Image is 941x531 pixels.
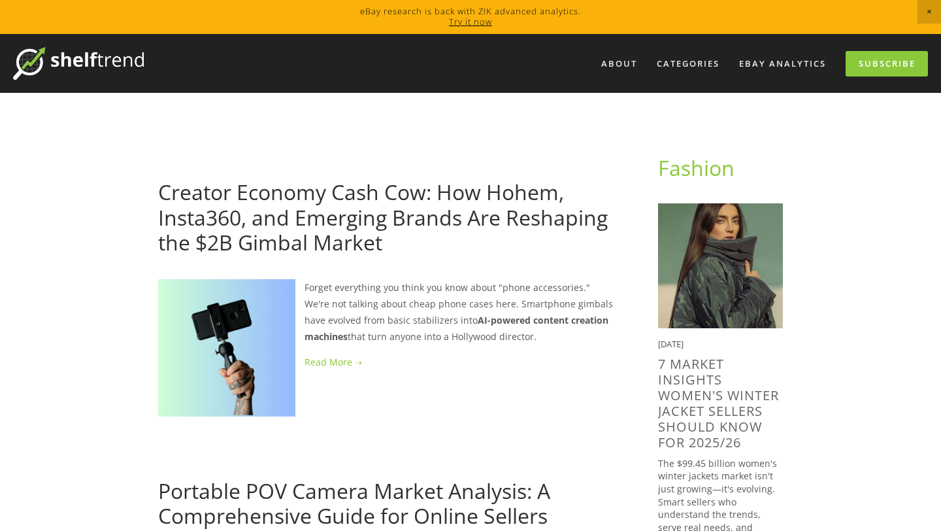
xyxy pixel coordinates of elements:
a: eBay Analytics [731,53,834,75]
a: Subscribe [846,51,928,77]
a: [DATE] [158,456,188,469]
img: Creator Economy Cash Cow: How Hohem, Insta360, and Emerging Brands Are Reshaping the $2B Gimbal M... [158,279,295,417]
a: [DATE] [158,158,188,170]
div: Categories [648,53,728,75]
a: Portable POV Camera Market Analysis: A Comprehensive Guide for Online Sellers [158,477,550,530]
a: About [593,53,646,75]
img: 7 Market Insights Women's Winter Jacket Sellers Should Know for 2025/26 [658,203,783,328]
a: Try it now [449,16,492,27]
img: ShelfTrend [13,47,144,80]
p: Forget everything you think you know about "phone accessories." We're not talking about cheap pho... [158,279,616,345]
a: Creator Economy Cash Cow: How Hohem, Insta360, and Emerging Brands Are Reshaping the $2B Gimbal M... [158,178,608,256]
a: Fashion [658,154,735,182]
time: [DATE] [658,338,684,350]
a: 7 Market Insights Women's Winter Jacket Sellers Should Know for 2025/26 [658,355,779,451]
